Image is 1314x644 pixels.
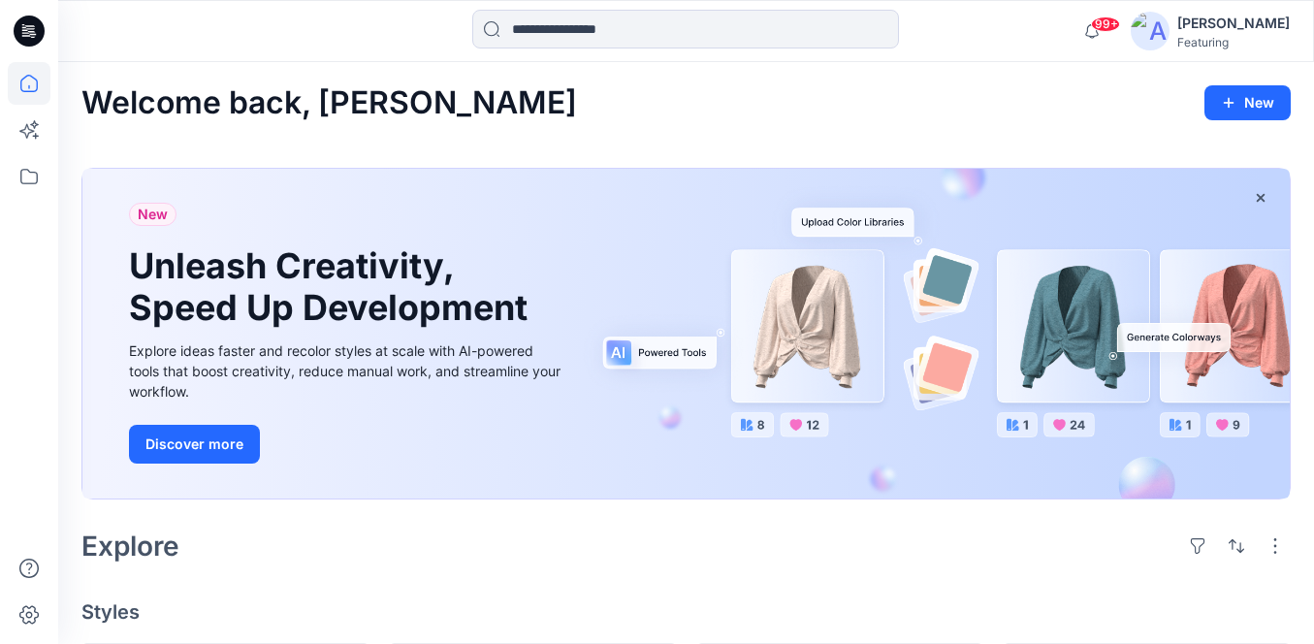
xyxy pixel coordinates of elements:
div: [PERSON_NAME] [1177,12,1290,35]
a: Discover more [129,425,565,464]
h1: Unleash Creativity, Speed Up Development [129,245,536,329]
img: avatar [1131,12,1170,50]
h4: Styles [81,600,1291,624]
span: New [138,203,168,226]
button: New [1204,85,1291,120]
button: Discover more [129,425,260,464]
span: 99+ [1091,16,1120,32]
div: Explore ideas faster and recolor styles at scale with AI-powered tools that boost creativity, red... [129,340,565,402]
div: Featuring [1177,35,1290,49]
h2: Welcome back, [PERSON_NAME] [81,85,577,121]
h2: Explore [81,531,179,562]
